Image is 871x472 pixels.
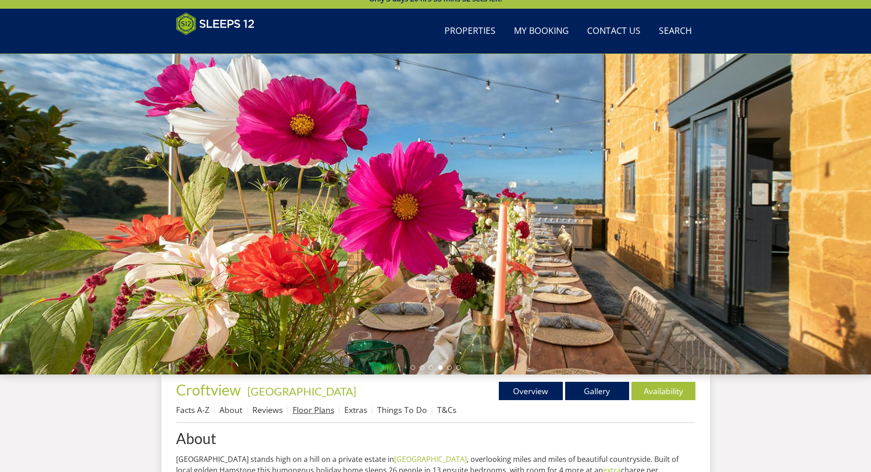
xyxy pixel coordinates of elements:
[583,21,644,42] a: Contact Us
[631,382,695,400] a: Availability
[377,404,427,415] a: Things To Do
[499,382,563,400] a: Overview
[252,404,283,415] a: Reviews
[176,381,241,399] span: Croftview
[441,21,499,42] a: Properties
[344,404,367,415] a: Extras
[171,41,267,49] iframe: Customer reviews powered by Trustpilot
[176,12,255,35] img: Sleeps 12
[244,385,356,398] span: -
[437,404,456,415] a: T&Cs
[394,454,467,464] a: [GEOGRAPHIC_DATA]
[176,430,695,446] a: About
[176,404,209,415] a: Facts A-Z
[565,382,629,400] a: Gallery
[510,21,572,42] a: My Booking
[655,21,695,42] a: Search
[176,381,244,399] a: Croftview
[247,385,356,398] a: [GEOGRAPHIC_DATA]
[293,404,334,415] a: Floor Plans
[219,404,242,415] a: About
